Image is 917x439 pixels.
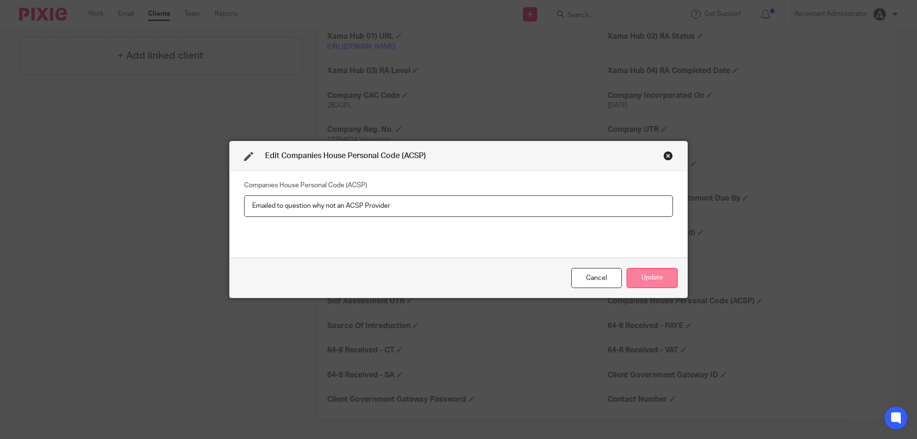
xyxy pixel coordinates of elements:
[571,268,622,289] div: Close this dialog window
[244,195,673,217] input: Companies House Personal Code (ACSP)
[265,152,426,160] span: Edit Companies House Personal Code (ACSP)
[244,181,367,190] label: Companies House Personal Code (ACSP)
[663,151,673,161] div: Close this dialog window
[627,268,678,289] button: Update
